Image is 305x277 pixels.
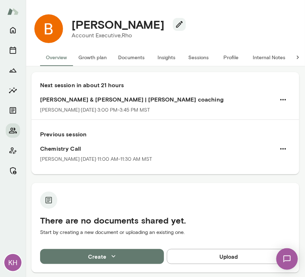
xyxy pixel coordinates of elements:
p: Start by creating a new document or uploading an existing one. [40,229,291,236]
button: Insights [6,83,20,98]
button: Members [6,123,20,138]
button: Home [6,23,20,37]
button: Growth Plan [6,63,20,78]
img: Brendan Feehan [34,14,63,43]
h6: Next session in about 21 hours [40,81,291,89]
h6: Chemistry Call [40,144,291,153]
button: Internal Notes [247,49,291,66]
h5: There are no documents shared yet. [40,215,291,226]
p: Account Executive, Rho [72,31,180,40]
p: [PERSON_NAME] · [DATE] · 11:00 AM-11:30 AM MST [40,156,152,163]
h6: [PERSON_NAME] & [PERSON_NAME] | [PERSON_NAME] coaching [40,95,291,104]
img: Mento [7,5,19,18]
button: Client app [6,144,20,158]
button: Overview [40,49,73,66]
h4: [PERSON_NAME] [72,18,164,31]
button: Documents [6,103,20,118]
button: Sessions [6,43,20,57]
p: [PERSON_NAME] · [DATE] · 3:00 PM-3:45 PM MST [40,107,150,114]
h6: Previous session [40,130,291,138]
button: Growth plan [73,49,112,66]
button: Create [40,249,164,264]
button: Documents [112,49,150,66]
button: Sessions [183,49,215,66]
div: KH [4,254,21,271]
button: Profile [215,49,247,66]
button: Manage [6,164,20,178]
button: Insights [150,49,183,66]
button: Upload [167,249,291,264]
